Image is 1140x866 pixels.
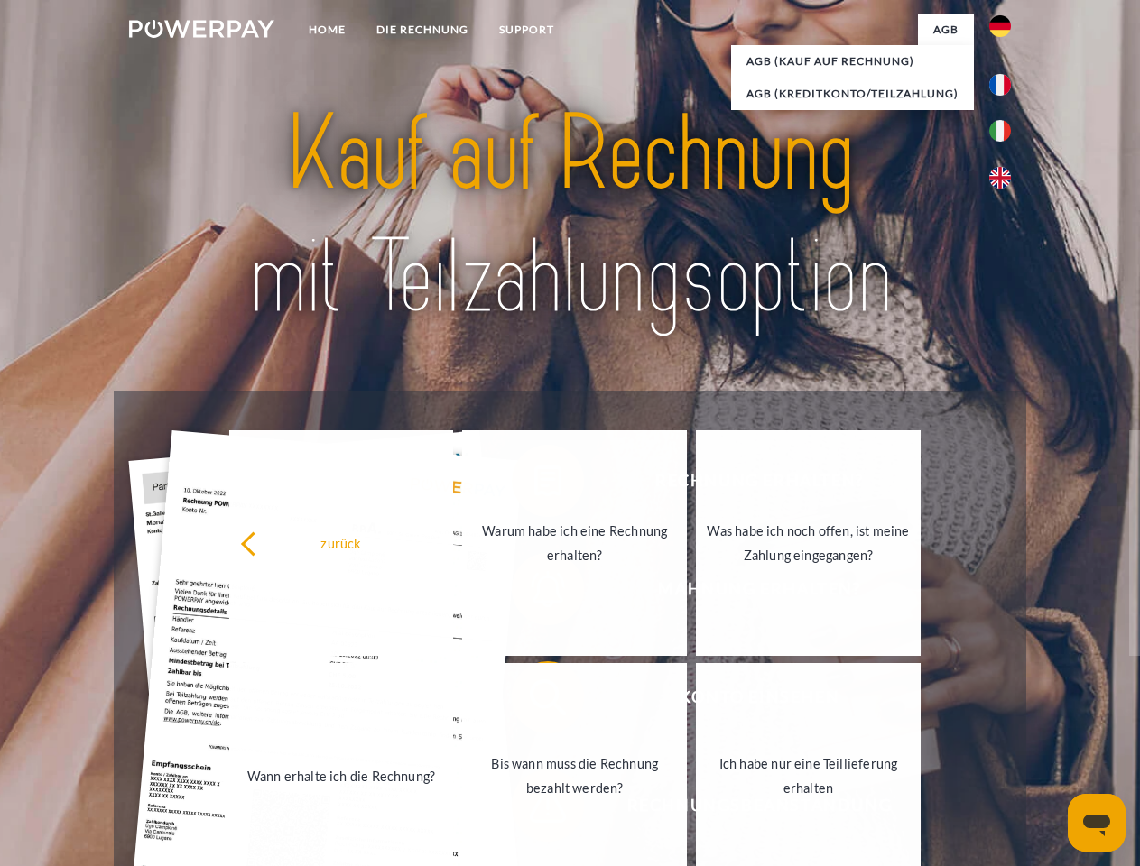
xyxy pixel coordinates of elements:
div: Bis wann muss die Rechnung bezahlt werden? [473,751,676,800]
div: Wann erhalte ich die Rechnung? [240,763,443,788]
div: zurück [240,530,443,555]
a: DIE RECHNUNG [361,14,484,46]
div: Warum habe ich eine Rechnung erhalten? [473,519,676,567]
a: agb [918,14,974,46]
img: de [989,15,1011,37]
a: Was habe ich noch offen, ist meine Zahlung eingegangen? [696,430,921,656]
div: Was habe ich noch offen, ist meine Zahlung eingegangen? [707,519,910,567]
img: logo-powerpay-white.svg [129,20,274,38]
a: Home [293,14,361,46]
img: fr [989,74,1011,96]
a: AGB (Kreditkonto/Teilzahlung) [731,78,974,110]
iframe: Schaltfläche zum Öffnen des Messaging-Fensters [1068,794,1126,852]
img: title-powerpay_de.svg [172,87,968,345]
a: SUPPORT [484,14,570,46]
div: Ich habe nur eine Teillieferung erhalten [707,751,910,800]
a: AGB (Kauf auf Rechnung) [731,45,974,78]
img: it [989,120,1011,142]
img: en [989,167,1011,189]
